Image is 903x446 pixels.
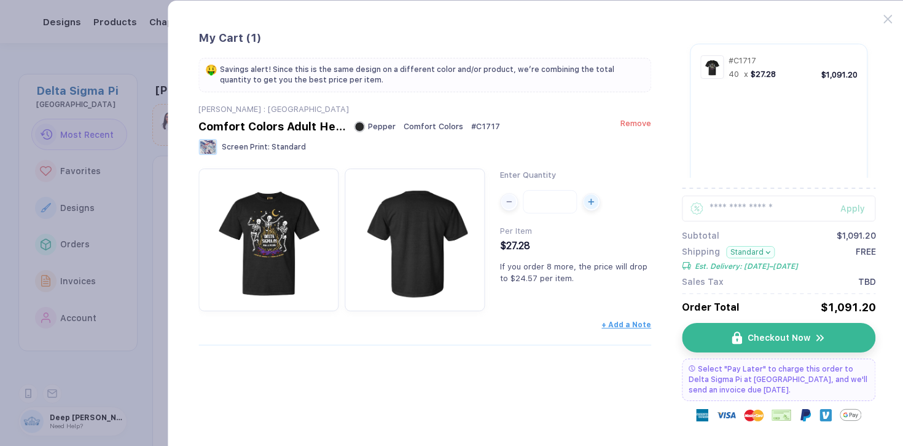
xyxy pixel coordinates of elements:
span: Sales Tax [682,277,724,287]
img: Venmo [820,409,832,421]
img: cheque [772,409,792,421]
button: Apply [825,196,876,221]
div: Apply [840,204,876,213]
span: Comfort Colors [404,122,463,131]
span: If you order 8 more, the price will drop to $24.57 per item. [500,262,647,283]
img: 1759851463660iiokj_nt_front.png [205,175,332,303]
span: 40 [729,70,739,79]
div: $1,091.20 [821,70,858,79]
span: Per Item [500,226,532,236]
span: Savings alert! Since this is the same design on a different color and/or product, we’re combining... [220,65,644,86]
img: icon [732,332,743,344]
span: # C1717 [729,56,756,65]
img: pay later [689,365,695,372]
button: iconCheckout Nowicon [682,323,875,352]
span: # C1717 [471,122,500,131]
span: Standard [272,143,306,151]
img: master-card [745,405,764,425]
img: GPay [840,404,862,426]
span: Checkout Now [748,333,810,343]
span: TBD [858,277,876,287]
span: Shipping [682,247,720,258]
img: Paypal [800,409,812,421]
div: $1,091.20 [821,301,876,314]
img: Screen Print [198,139,217,155]
div: My Cart ( 1 ) [198,31,651,46]
div: $1,091.20 [837,231,876,241]
span: Est. Delivery: [DATE]–[DATE] [695,262,798,271]
button: Standard [726,246,775,258]
img: 1759851463660iiokj_nt_front.png [703,58,721,76]
button: + Add a Note [601,321,651,329]
img: visa [717,405,737,425]
div: Comfort Colors Adult Heavyweight T-Shirt [198,120,346,133]
img: express [697,409,709,421]
span: Enter Quantity [500,170,556,180]
img: icon [815,332,826,344]
span: x [744,70,748,79]
span: Order Total [682,301,740,313]
button: Remove [620,119,651,128]
span: $27.28 [751,70,776,79]
div: [PERSON_NAME] : [GEOGRAPHIC_DATA] [198,105,651,114]
span: 🤑 [205,65,217,75]
span: Subtotal [682,231,719,241]
span: FREE [856,247,876,271]
img: 1759851463660tzntf_nt_back.png [351,175,479,303]
span: $27.28 [500,240,530,252]
span: Screen Print : [222,143,270,151]
div: Select "Pay Later" to charge this order to Delta Sigma Pi at [GEOGRAPHIC_DATA], and we'll send an... [682,359,875,401]
span: Pepper [368,122,396,131]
